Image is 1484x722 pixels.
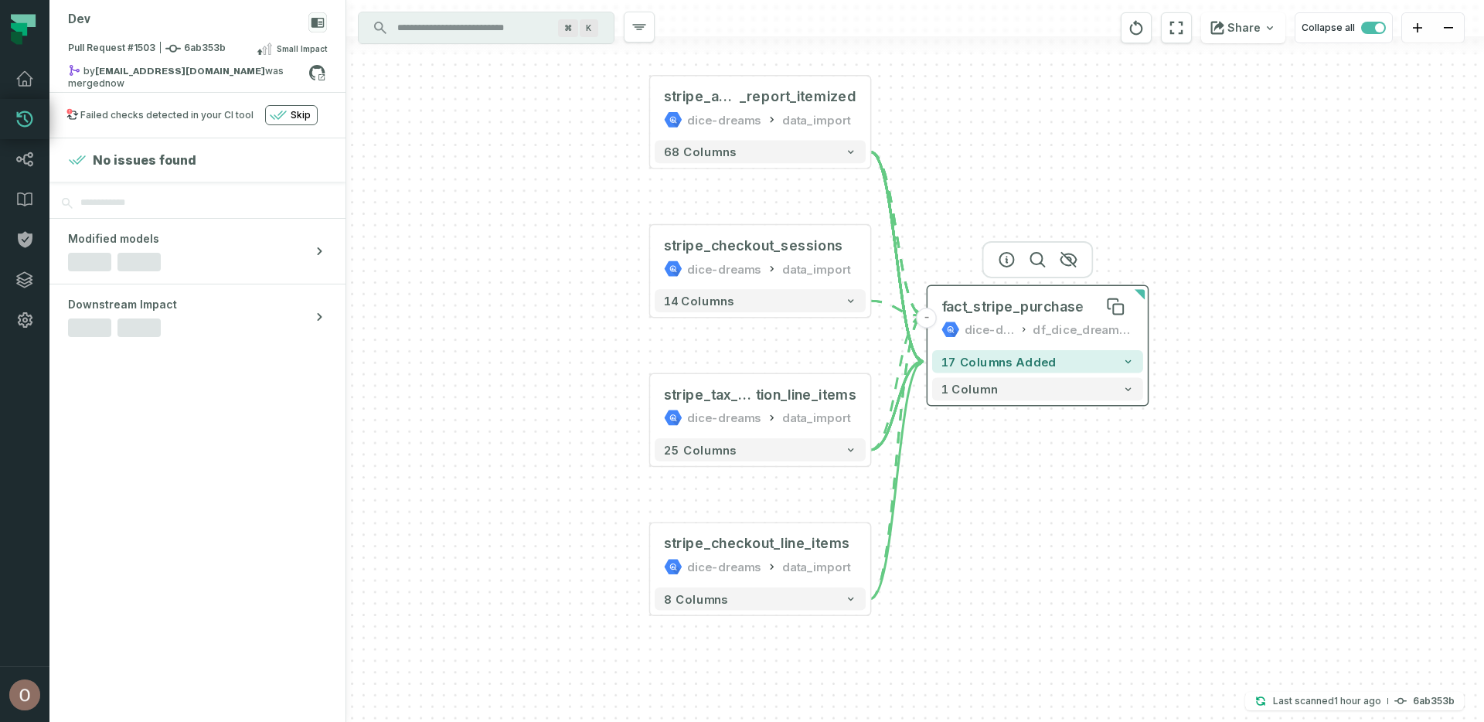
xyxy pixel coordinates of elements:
[558,19,578,37] span: Press ⌘ + K to focus the search bar
[664,386,756,404] span: stripe_tax_transac
[1273,693,1381,709] p: Last scanned
[291,109,311,121] span: Skip
[68,297,177,312] span: Downstream Impact
[1402,13,1433,43] button: zoom in
[307,63,327,83] a: View on github
[870,315,923,450] g: Edge from 7be9c82dddfb0bcf8fbef3240ed5a215 to 4ee1853257d9a90b69dfa6c4b236a598
[49,284,345,349] button: Downstream Impact
[782,111,851,129] div: data_import
[870,301,923,315] g: Edge from cebffbe633327fe27d1634c6e9e379e6 to 4ee1853257d9a90b69dfa6c4b236a598
[49,219,345,284] button: Modified models
[664,592,728,606] span: 8 columns
[687,557,761,576] div: dice-dreams
[941,298,1084,316] div: fact_stripe_purchase
[1433,13,1464,43] button: zoom out
[664,145,736,158] span: 68 columns
[277,43,327,55] span: Small Impact
[687,260,761,278] div: dice-dreams
[664,535,849,553] div: stripe_checkout_line_items
[265,105,318,125] button: Skip
[105,77,124,89] relative-time: Sep 17, 2025, 1:50 PM GMT+3
[740,87,856,106] span: _report_itemized
[782,557,851,576] div: data_import
[1033,320,1134,339] div: df_dice_dreams_bi_prod
[68,64,308,83] div: by was merged
[68,12,90,27] div: Dev
[756,386,857,404] span: tion_line_items
[664,386,856,404] div: stripe_tax_transaction_line_items
[93,151,196,169] h4: No issues found
[68,41,226,56] span: Pull Request #1503 6ab353b
[870,315,923,598] g: Edge from d5d4b76577a9e7098c57722d3e08e75f to 4ee1853257d9a90b69dfa6c4b236a598
[941,355,1056,369] span: 17 columns added
[664,294,733,308] span: 14 columns
[1245,692,1464,710] button: Last scanned[DATE] 12:09:39 PM6ab353b
[664,87,856,106] div: stripe_activity_report_itemized
[1295,12,1393,43] button: Collapse all
[917,308,938,329] button: -
[1413,696,1455,706] h4: 6ab353b
[687,409,761,427] div: dice-dreams
[9,679,40,710] img: avatar of Ohad Tal
[782,260,851,278] div: data_import
[95,66,265,76] strong: ohad.t@superplay.co (ohadtSuperplay)
[687,111,761,129] div: dice-dreams
[664,237,842,255] div: stripe_checkout_sessions
[870,152,923,361] g: Edge from e19e731184add733474f07dca24845a1 to 4ee1853257d9a90b69dfa6c4b236a598
[80,109,254,121] div: Failed checks detected in your CI tool
[870,152,923,315] g: Edge from e19e731184add733474f07dca24845a1 to 4ee1853257d9a90b69dfa6c4b236a598
[1201,12,1285,43] button: Share
[580,19,598,37] span: Press ⌘ + K to focus the search bar
[664,443,736,457] span: 25 columns
[1334,695,1381,707] relative-time: Sep 17, 2025, 12:09 PM GMT+3
[965,320,1015,339] div: dice-dreams
[782,409,851,427] div: data_import
[664,87,740,106] span: stripe_activity
[941,382,998,396] span: 1 column
[68,231,159,247] span: Modified models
